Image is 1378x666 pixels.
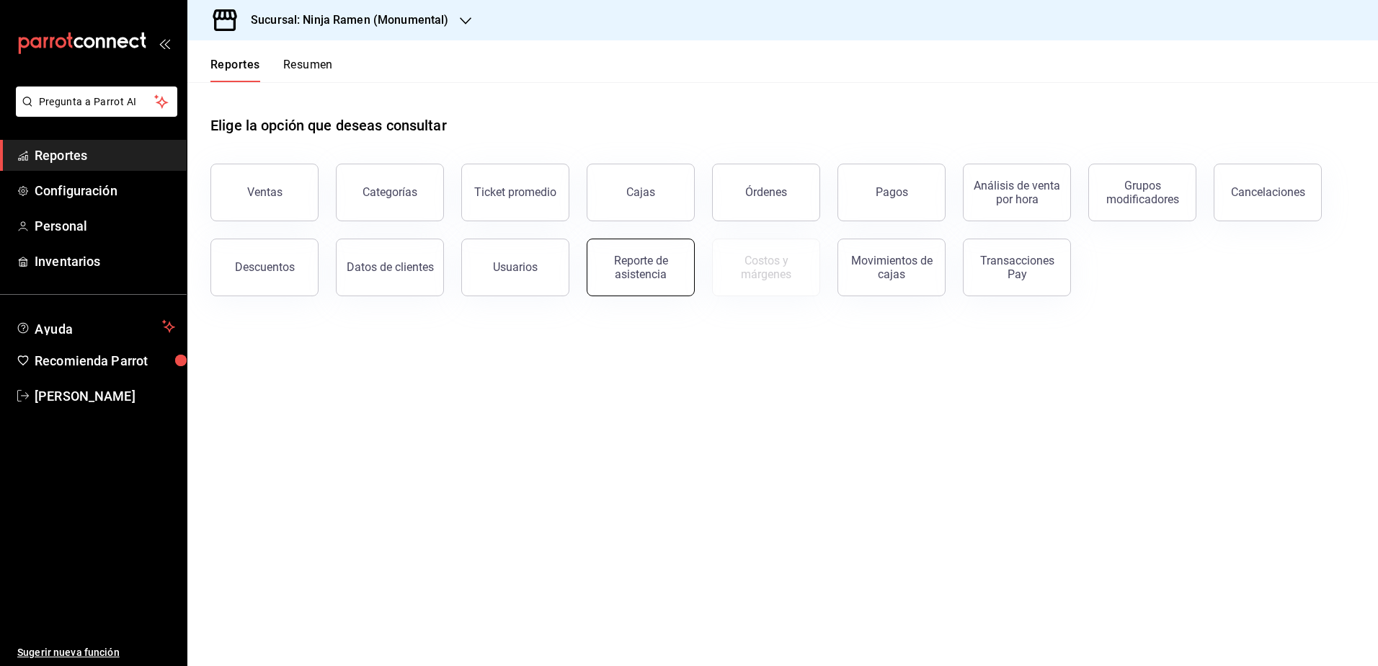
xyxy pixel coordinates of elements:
[972,179,1062,206] div: Análisis de venta por hora
[972,254,1062,281] div: Transacciones Pay
[159,37,170,49] button: open_drawer_menu
[876,185,908,199] div: Pagos
[363,185,417,199] div: Categorías
[16,86,177,117] button: Pregunta a Parrot AI
[963,164,1071,221] button: Análisis de venta por hora
[461,164,569,221] button: Ticket promedio
[1231,185,1305,199] div: Cancelaciones
[247,185,283,199] div: Ventas
[493,260,538,274] div: Usuarios
[35,386,175,406] span: [PERSON_NAME]
[837,164,946,221] button: Pagos
[17,645,175,660] span: Sugerir nueva función
[210,239,319,296] button: Descuentos
[587,239,695,296] button: Reporte de asistencia
[626,184,656,201] div: Cajas
[210,58,260,82] button: Reportes
[1098,179,1187,206] div: Grupos modificadores
[837,239,946,296] button: Movimientos de cajas
[35,216,175,236] span: Personal
[1214,164,1322,221] button: Cancelaciones
[712,239,820,296] button: Contrata inventarios para ver este reporte
[210,58,333,82] div: navigation tabs
[235,260,295,274] div: Descuentos
[35,252,175,271] span: Inventarios
[461,239,569,296] button: Usuarios
[847,254,936,281] div: Movimientos de cajas
[1088,164,1196,221] button: Grupos modificadores
[35,146,175,165] span: Reportes
[210,115,447,136] h1: Elige la opción que deseas consultar
[35,318,156,335] span: Ayuda
[712,164,820,221] button: Órdenes
[745,185,787,199] div: Órdenes
[963,239,1071,296] button: Transacciones Pay
[596,254,685,281] div: Reporte de asistencia
[474,185,556,199] div: Ticket promedio
[35,181,175,200] span: Configuración
[336,164,444,221] button: Categorías
[283,58,333,82] button: Resumen
[35,351,175,370] span: Recomienda Parrot
[10,105,177,120] a: Pregunta a Parrot AI
[721,254,811,281] div: Costos y márgenes
[239,12,448,29] h3: Sucursal: Ninja Ramen (Monumental)
[347,260,434,274] div: Datos de clientes
[39,94,155,110] span: Pregunta a Parrot AI
[210,164,319,221] button: Ventas
[587,164,695,221] a: Cajas
[336,239,444,296] button: Datos de clientes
